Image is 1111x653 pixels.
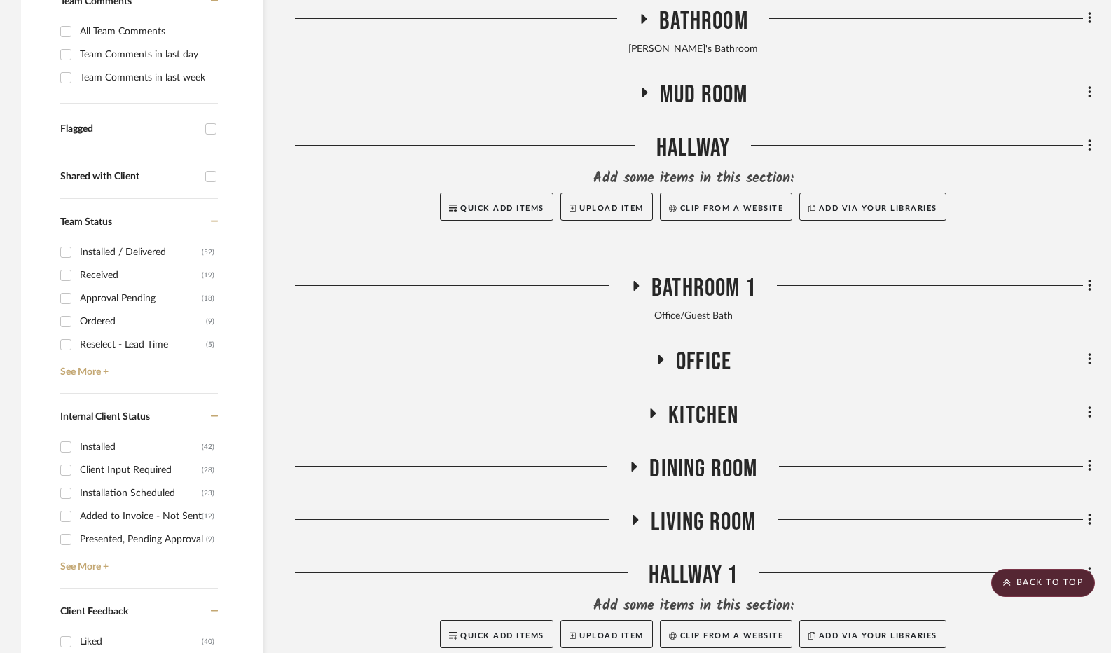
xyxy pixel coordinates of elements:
[202,482,214,504] div: (23)
[295,596,1091,616] div: Add some items in this section:
[80,436,202,458] div: Installed
[80,264,202,287] div: Received
[60,412,150,422] span: Internal Client Status
[295,42,1091,57] div: [PERSON_NAME]'s Bathroom
[202,505,214,528] div: (12)
[206,310,214,333] div: (9)
[202,631,214,653] div: (40)
[460,205,544,212] span: Quick Add Items
[202,241,214,263] div: (52)
[460,632,544,640] span: Quick Add Items
[80,43,214,66] div: Team Comments in last day
[651,273,756,303] span: Bathroom 1
[80,459,202,481] div: Client Input Required
[206,334,214,356] div: (5)
[80,67,214,89] div: Team Comments in last week
[649,454,757,484] span: Dining Room
[295,309,1091,324] div: Office/Guest Bath
[202,287,214,310] div: (18)
[206,528,214,551] div: (9)
[80,20,214,43] div: All Team Comments
[295,169,1091,188] div: Add some items in this section:
[676,347,731,377] span: Office
[80,334,206,356] div: Reselect - Lead Time
[991,569,1095,597] scroll-to-top-button: BACK TO TOP
[202,459,214,481] div: (28)
[57,356,218,378] a: See More +
[60,217,112,227] span: Team Status
[80,241,202,263] div: Installed / Delivered
[57,551,218,573] a: See More +
[80,310,206,333] div: Ordered
[560,620,653,648] button: Upload Item
[80,528,206,551] div: Presented, Pending Approval
[560,193,653,221] button: Upload Item
[80,482,202,504] div: Installation Scheduled
[202,264,214,287] div: (19)
[799,620,946,648] button: Add via your libraries
[659,6,748,36] span: Bathroom
[651,507,756,537] span: Living Room
[668,401,738,431] span: Kitchen
[440,620,553,648] button: Quick Add Items
[202,436,214,458] div: (42)
[660,620,792,648] button: Clip from a website
[660,80,748,110] span: Mud Room
[80,631,202,653] div: Liked
[60,171,198,183] div: Shared with Client
[440,193,553,221] button: Quick Add Items
[80,287,202,310] div: Approval Pending
[60,123,198,135] div: Flagged
[60,607,128,617] span: Client Feedback
[660,193,792,221] button: Clip from a website
[799,193,946,221] button: Add via your libraries
[80,505,202,528] div: Added to Invoice - Not Sent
